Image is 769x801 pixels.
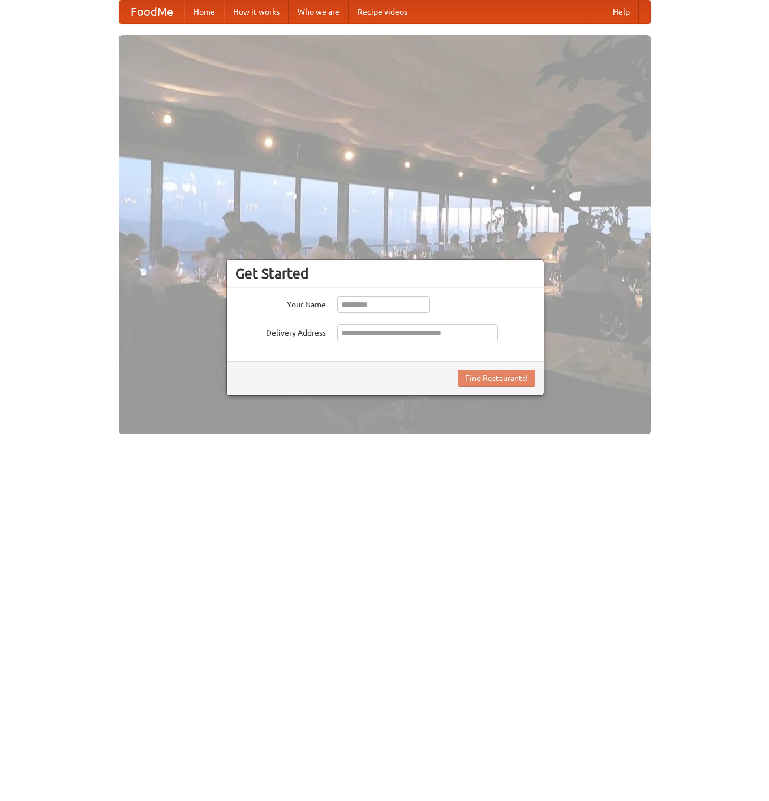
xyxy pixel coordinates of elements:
[235,265,535,282] h3: Get Started
[119,1,184,23] a: FoodMe
[458,370,535,387] button: Find Restaurants!
[349,1,416,23] a: Recipe videos
[235,296,326,310] label: Your Name
[184,1,224,23] a: Home
[235,324,326,339] label: Delivery Address
[224,1,289,23] a: How it works
[289,1,349,23] a: Who we are
[604,1,639,23] a: Help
